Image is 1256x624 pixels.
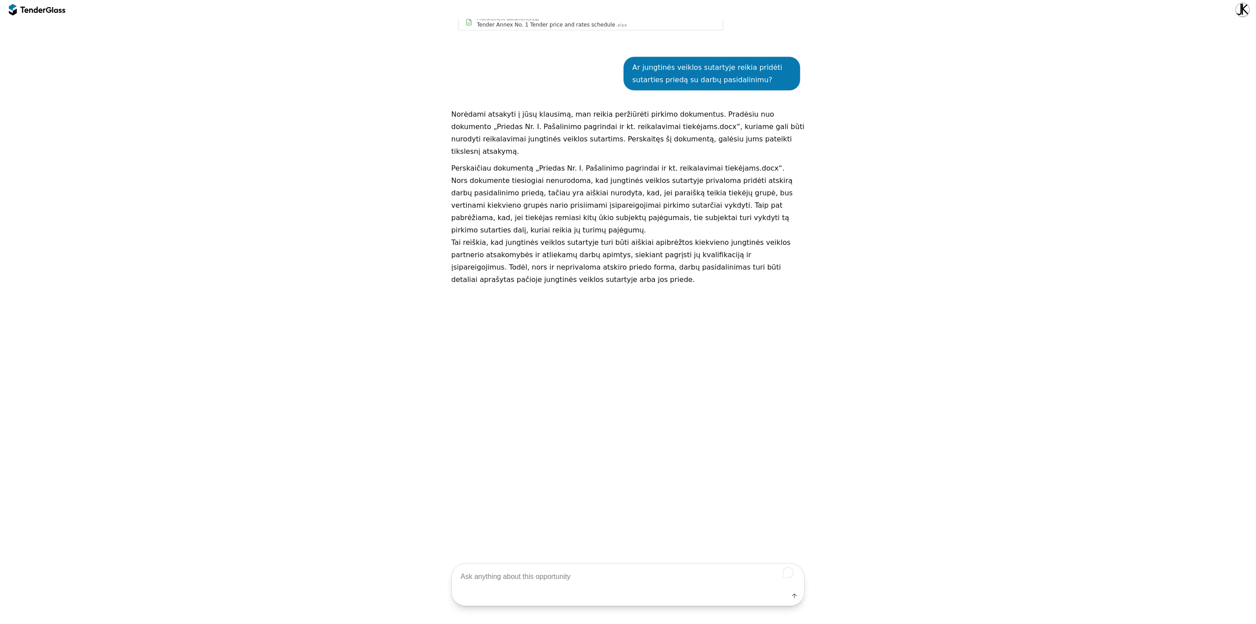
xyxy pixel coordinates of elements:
[458,15,723,30] a: Procurement documents.zipTender Annex No. 1 Tender price and rates schedule.xlsx
[452,564,804,590] textarea: To enrich screen reader interactions, please activate Accessibility in Grammarly extension settings
[632,61,791,86] div: Ar jungtinės veiklos sutartyje reikia pridėti sutarties priedą su darbų pasidalinimu?
[451,175,805,236] p: Nors dokumente tiesiogiai nenurodoma, kad jungtinės veiklos sutartyje privaloma pridėti atskirą d...
[451,236,805,286] p: Tai reiškia, kad jungtinės veiklos sutartyje turi būti aiškiai apibrėžtos kiekvieno jungtinės vei...
[616,23,627,28] div: .xlsx
[451,162,805,175] p: Perskaičiau dokumentą „Priedas Nr. I. Pašalinimo pagrindai ir kt. reikalavimai tiekėjams.docx“.
[451,108,805,158] p: Norėdami atsakyti į jūsų klausimą, man reikia peržiūrėti pirkimo dokumentus. Pradėsiu nuo dokumen...
[477,21,615,28] div: Tender Annex No. 1 Tender price and rates schedule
